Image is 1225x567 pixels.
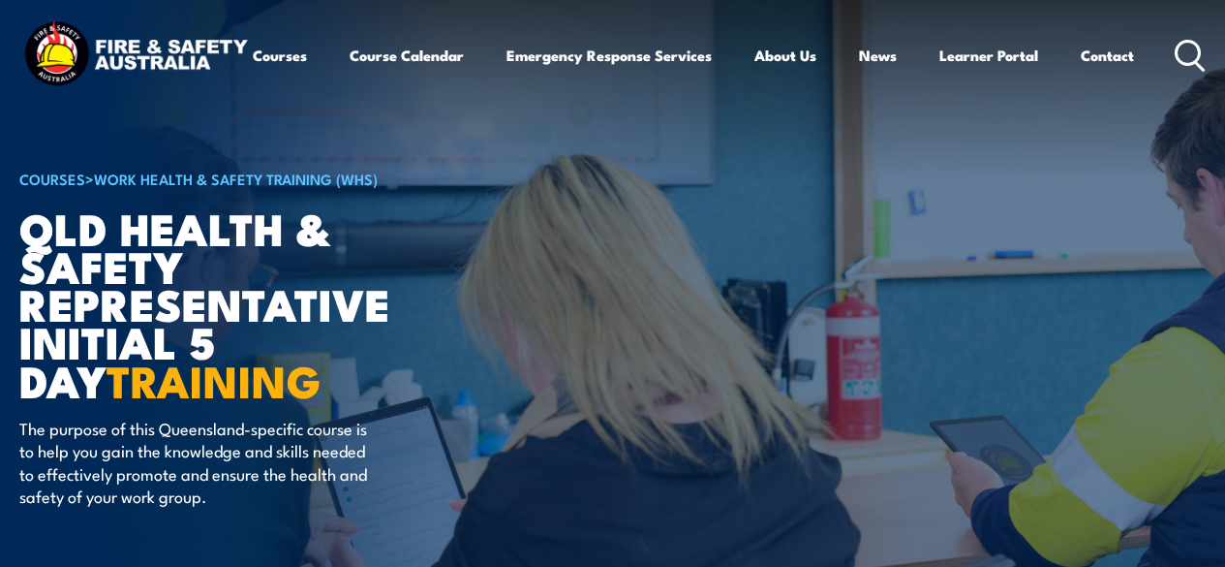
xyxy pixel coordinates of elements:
[859,32,897,79] a: News
[107,346,322,413] strong: TRAINING
[94,168,378,189] a: Work Health & Safety Training (WHS)
[754,32,816,79] a: About Us
[19,417,373,508] p: The purpose of this Queensland-specific course is to help you gain the knowledge and skills neede...
[1081,32,1134,79] a: Contact
[506,32,712,79] a: Emergency Response Services
[350,32,464,79] a: Course Calendar
[939,32,1038,79] a: Learner Portal
[253,32,307,79] a: Courses
[19,167,498,190] h6: >
[19,208,498,398] h1: QLD Health & Safety Representative Initial 5 Day
[19,168,85,189] a: COURSES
